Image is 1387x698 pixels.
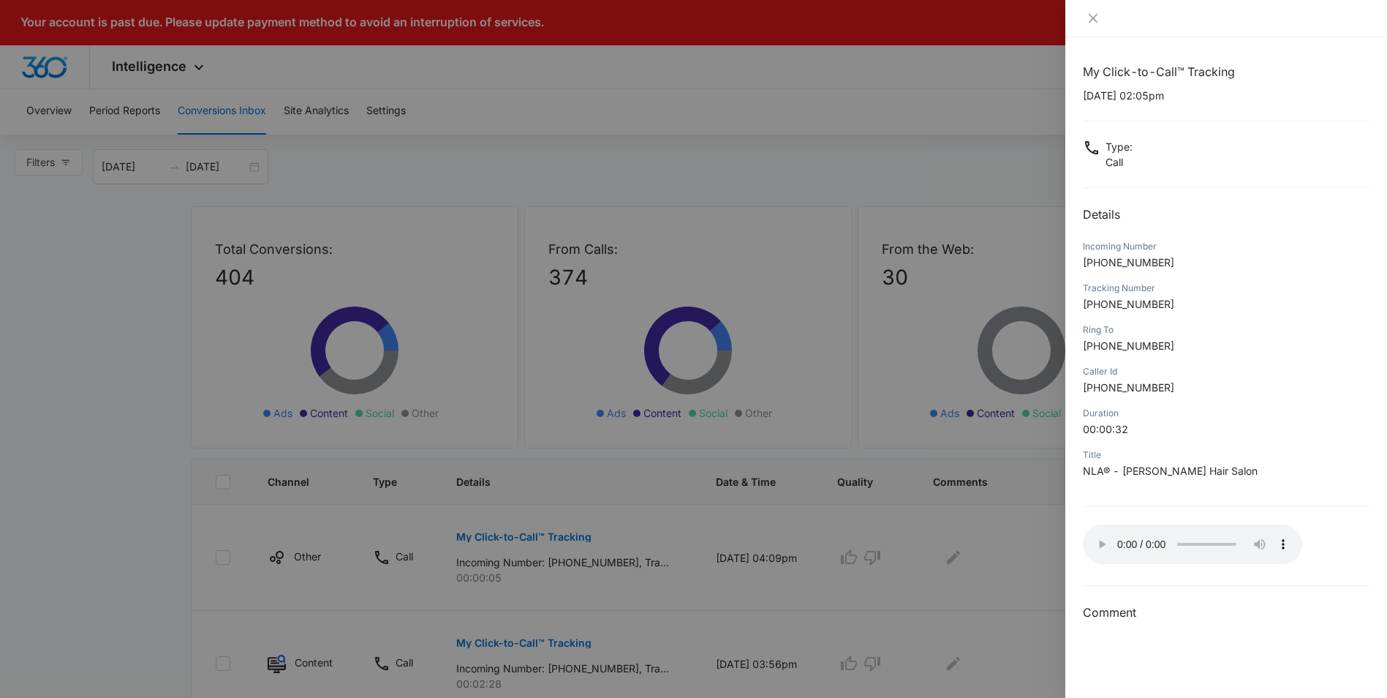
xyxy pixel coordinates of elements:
div: Title [1083,449,1369,462]
span: close [1087,12,1099,24]
p: Type : [1106,139,1133,154]
span: [PHONE_NUMBER] [1083,256,1174,269]
span: [PHONE_NUMBER] [1083,339,1174,352]
h1: My Click-to-Call™ Tracking [1083,63,1369,80]
button: Close [1083,12,1103,25]
audio: Your browser does not support the audio tag. [1083,525,1302,564]
h3: Comment [1083,604,1369,621]
span: 00:00:32 [1083,423,1128,435]
p: Call [1106,154,1133,170]
h2: Details [1083,206,1369,223]
p: [DATE] 02:05pm [1083,88,1369,103]
div: Incoming Number [1083,240,1369,253]
div: Caller Id [1083,365,1369,378]
div: Ring To [1083,323,1369,337]
span: NLA® - [PERSON_NAME] Hair Salon [1083,465,1258,477]
div: Duration [1083,407,1369,420]
span: [PHONE_NUMBER] [1083,381,1174,394]
div: Tracking Number [1083,282,1369,295]
span: [PHONE_NUMBER] [1083,298,1174,310]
